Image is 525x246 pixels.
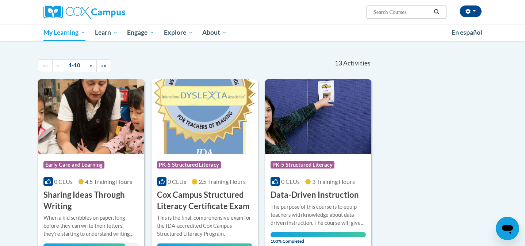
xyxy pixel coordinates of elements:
input: Search Courses [373,8,431,16]
span: 2.5 Training Hours [199,178,246,185]
span: PK-5 Structured Literacy [271,161,334,169]
div: The purpose of this course is to equip teachers with knowledge about data-driven instruction. The... [271,203,366,227]
span: Engage [127,28,154,37]
span: »» [101,62,106,68]
img: Cox Campus [43,5,125,19]
span: «« [43,62,48,68]
span: 0 CEUs [54,178,73,185]
div: Main menu [32,24,493,41]
span: 0 CEUs [168,178,186,185]
a: End [96,59,111,72]
span: « [57,62,60,68]
a: Cox Campus [43,5,182,19]
button: Search [431,8,442,16]
a: My Learning [39,24,90,41]
a: En español [447,25,487,40]
span: 0 CEUs [281,178,300,185]
img: Course Logo [38,79,144,154]
span: 3 Training Hours [312,178,355,185]
a: Previous [52,59,64,72]
span: 100% Completed [271,232,366,244]
a: Learn [90,24,123,41]
button: Account Settings [460,5,482,17]
span: 4.5 Training Hours [85,178,132,185]
img: Course Logo [265,79,371,154]
span: About [202,28,227,37]
span: Early Care and Learning [43,161,104,169]
h3: Cox Campus Structured Literacy Certificate Exam [157,189,252,212]
span: My Learning [43,28,85,37]
span: En español [452,29,482,36]
iframe: Button to launch messaging window [496,217,519,240]
span: Explore [164,28,193,37]
img: Course Logo [152,79,258,154]
div: When a kid scribbles on paper, long before they can write their letters, they're starting to unde... [43,214,139,238]
h3: Data-Driven Instruction [271,189,359,201]
a: Engage [122,24,159,41]
span: PK-5 Structured Literacy [157,161,221,169]
div: This is the final, comprehensive exam for the IDA-accredited Cox Campus Structured Literacy Program. [157,214,252,238]
div: Your progress [271,232,366,237]
a: About [198,24,232,41]
a: Begining [38,59,53,72]
span: » [89,62,92,68]
span: 13 [335,59,342,67]
a: Explore [159,24,198,41]
a: Next [85,59,97,72]
a: 1-10 [64,59,85,72]
h3: Sharing Ideas Through Writing [43,189,139,212]
span: Learn [95,28,118,37]
span: Activities [343,59,371,67]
